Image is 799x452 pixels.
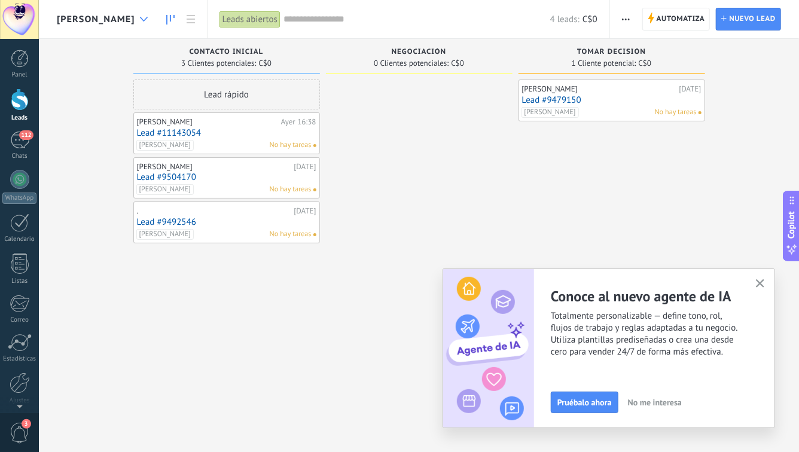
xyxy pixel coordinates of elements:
div: Leads [2,114,37,122]
span: No hay tareas [655,107,697,118]
div: [DATE] [294,162,316,172]
span: Contacto inicial [190,48,264,56]
a: Lista [181,8,201,31]
span: No hay tareas [270,229,312,240]
h2: Conoce al nuevo agente de IA [551,287,774,306]
div: Tomar decisión [524,48,699,58]
div: Chats [2,152,37,160]
span: C$0 [583,14,597,25]
div: [PERSON_NAME] [137,117,278,127]
button: No me interesa [623,393,687,411]
span: [PERSON_NAME] [136,140,194,151]
span: Nuevo lead [729,8,776,30]
span: No hay tareas [270,184,312,195]
span: [PERSON_NAME] [136,229,194,240]
div: Correo [2,316,37,324]
span: Automatiza [657,8,705,30]
div: Panel [2,71,37,79]
span: C$0 [639,60,652,67]
span: 4 leads: [550,14,580,25]
div: Negociación [332,48,507,58]
span: 3 [22,419,31,429]
button: Pruébalo ahora [551,392,618,413]
a: Lead #9504170 [137,172,316,182]
div: Lead rápido [133,80,320,109]
span: Pruébalo ahora [557,398,612,407]
span: 1 Cliente potencial: [572,60,636,67]
span: Copilot [786,212,798,239]
span: 0 Clientes potenciales: [374,60,449,67]
span: Negociación [392,48,447,56]
span: [PERSON_NAME] [57,14,135,25]
span: 112 [19,130,33,140]
span: Tomar decisión [577,48,646,56]
div: WhatsApp [2,193,36,204]
span: No hay nada asignado [313,188,316,191]
span: C$0 [258,60,272,67]
a: Lead #9492546 [137,217,316,227]
span: Totalmente personalizable — define tono, rol, flujos de trabajo y reglas adaptadas a tu negocio. ... [551,310,774,358]
div: [DATE] [679,84,702,94]
span: C$0 [451,60,464,67]
span: No hay tareas [270,140,312,151]
div: [PERSON_NAME] [137,162,291,172]
a: Lead #11143054 [137,128,316,138]
a: Automatiza [642,8,710,30]
span: [PERSON_NAME] [522,107,579,118]
span: No me interesa [628,398,682,407]
span: No hay nada asignado [699,111,702,114]
a: Lead #9479150 [522,95,702,105]
button: Más [617,8,635,30]
span: 3 Clientes potenciales: [181,60,256,67]
div: Listas [2,277,37,285]
div: . [137,206,291,216]
span: [PERSON_NAME] [136,184,194,195]
img: ai_agent_activation_popup_ES.png [443,269,534,427]
span: No hay nada asignado [313,233,316,236]
a: Nuevo lead [716,8,781,30]
div: Calendario [2,236,37,243]
div: Leads abiertos [219,11,280,28]
span: No hay nada asignado [313,144,316,147]
div: Ayer 16:38 [281,117,316,127]
div: [DATE] [294,206,316,216]
a: Leads [160,8,181,31]
div: Estadísticas [2,355,37,363]
div: [PERSON_NAME] [522,84,676,94]
div: Contacto inicial [139,48,314,58]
